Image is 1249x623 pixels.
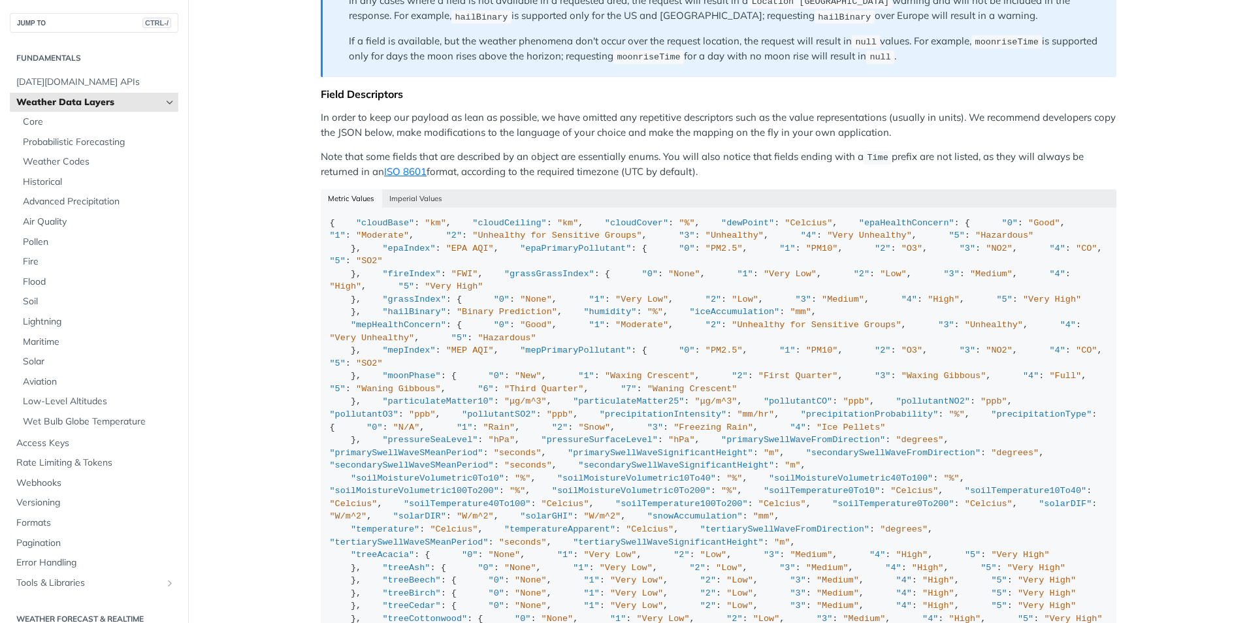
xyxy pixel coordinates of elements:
[617,52,680,62] span: moonriseTime
[457,423,472,432] span: "1"
[504,563,536,573] span: "None"
[10,534,178,553] a: Pagination
[330,256,346,266] span: "5"
[557,473,716,483] span: "soilMoistureVolumetric10To40"
[489,575,504,585] span: "0"
[383,396,494,406] span: "particulateMatter10"
[774,537,790,547] span: "m"
[912,563,944,573] span: "High"
[330,231,346,240] span: "1"
[330,537,489,547] span: "tertiarySwellWaveSMeanPeriod"
[398,281,414,291] span: "5"
[975,37,1039,47] span: moonriseTime
[706,295,721,304] span: "2"
[409,409,436,419] span: "ppb"
[573,563,589,573] span: "1"
[965,550,981,560] span: "5"
[801,231,817,240] span: "4"
[854,269,869,279] span: "2"
[790,307,811,317] span: "mm"
[356,384,441,394] span: "Waning Gibbous"
[351,473,504,483] span: "soilMoistureVolumetric0To10"
[673,423,753,432] span: "Freezing Rain"
[16,192,178,212] a: Advanced Precipitation
[615,295,668,304] span: "Very Low"
[700,550,727,560] span: "Low"
[779,563,795,573] span: "3"
[330,511,367,521] span: "W/m^2"
[330,409,398,419] span: "pollutantO3"
[647,423,663,432] span: "3"
[10,434,178,453] a: Access Keys
[16,232,178,252] a: Pollen
[647,307,663,317] span: "%"
[16,456,175,470] span: Rate Limiting & Tokens
[1023,371,1039,381] span: "4"
[10,93,178,112] a: Weather Data LayersHide subpages for Weather Data Layers
[970,269,1013,279] span: "Medium"
[986,244,1013,253] span: "NO2"
[817,423,885,432] span: "Ice Pellets"
[1002,218,1018,228] span: "0"
[721,486,737,496] span: "%"
[890,486,938,496] span: "Celcius"
[732,320,901,330] span: "Unhealthy for Sensitive Groups"
[589,295,605,304] span: "1"
[991,448,1039,458] span: "degrees"
[732,371,747,381] span: "2"
[960,244,975,253] span: "3"
[706,320,721,330] span: "2"
[330,359,346,368] span: "5"
[721,435,885,445] span: "primarySwellWaveFromDirection"
[494,448,542,458] span: "seconds"
[758,371,838,381] span: "First Quarter"
[960,345,975,355] span: "3"
[472,218,546,228] span: "cloudCeiling"
[504,396,547,406] span: "μg/m^3"
[806,244,838,253] span: "PM10"
[885,563,901,573] span: "4"
[764,550,779,560] span: "3"
[330,499,378,509] span: "Celcius"
[23,336,175,349] span: Maritime
[700,575,716,585] span: "2"
[818,12,871,22] span: hailBinary
[822,295,864,304] span: "Medium"
[16,517,175,530] span: Formats
[695,396,738,406] span: "μg/m^3"
[383,563,430,573] span: "treeAsh"
[384,165,427,178] a: ISO 8601
[673,550,689,560] span: "2"
[457,511,494,521] span: "W/m^2"
[10,553,178,573] a: Error Handling
[875,371,890,381] span: "3"
[472,231,641,240] span: "Unhealthy for Sensitive Groups"
[706,231,764,240] span: "Unhealthy"
[737,269,753,279] span: "1"
[758,499,806,509] span: "Celcius"
[1050,371,1082,381] span: "Full"
[16,172,178,192] a: Historical
[383,435,478,445] span: "pressureSeaLevel"
[901,295,917,304] span: "4"
[981,563,996,573] span: "5"
[520,295,552,304] span: "None"
[321,110,1116,140] p: In order to keep our payload as lean as possible, we have omitted any repetitive descriptors such...
[16,412,178,432] a: Wet Bulb Globe Temperature
[869,52,890,62] span: null
[16,133,178,152] a: Probabilistic Forecasting
[478,384,493,394] span: "6"
[504,460,552,470] span: "seconds"
[515,575,547,585] span: "None"
[16,292,178,311] a: Soil
[542,499,589,509] span: "Celcius"
[801,409,939,419] span: "precipitationProbability"
[668,269,700,279] span: "None"
[23,315,175,328] span: Lightning
[753,511,774,521] span: "mm"
[721,218,774,228] span: "dewPoint"
[16,152,178,172] a: Weather Codes
[383,575,441,585] span: "treeBeech"
[986,345,1013,355] span: "NO2"
[330,281,362,291] span: "High"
